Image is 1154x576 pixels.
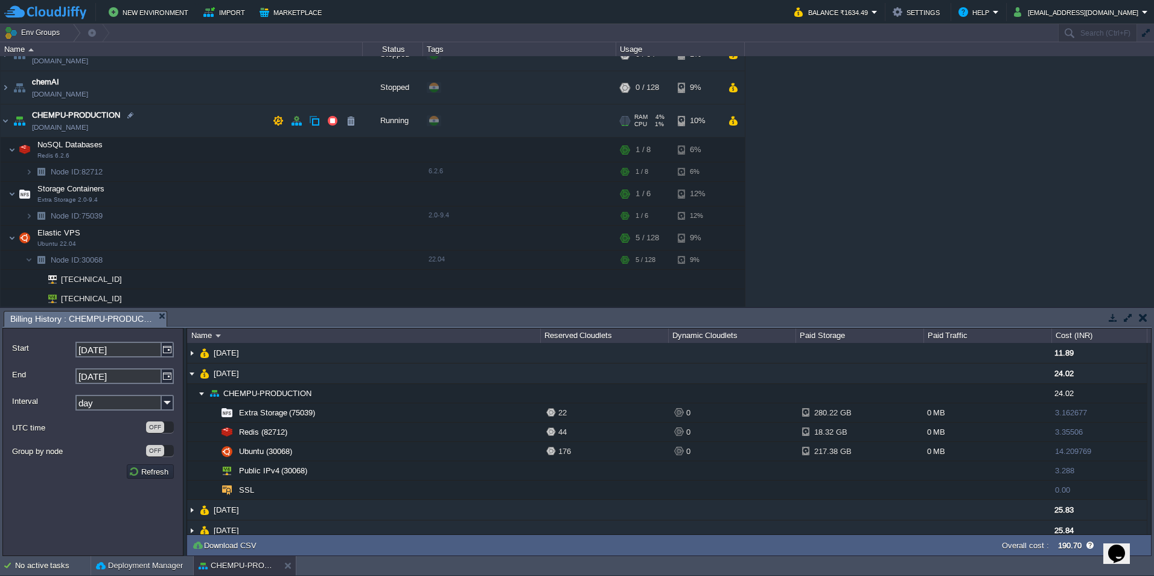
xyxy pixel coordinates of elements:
div: 9% [678,226,717,250]
span: Storage Containers [36,184,106,194]
button: Refresh [129,466,172,477]
button: Download CSV [192,540,260,551]
span: RAM [634,114,648,121]
img: AMDAwAAAACH5BAEAAAAALAAAAAABAAEAAAICRAEAOw== [40,270,57,289]
button: Balance ₹1634.49 [794,5,872,19]
div: 5 / 128 [636,251,655,269]
span: 6.2.6 [429,167,443,174]
a: Ubuntu (30068) [238,446,294,456]
span: 24.02 [1054,389,1074,398]
span: Public IPv4 (30068) [238,466,309,476]
div: Usage [617,42,744,56]
img: AMDAwAAAACH5BAEAAAAALAAAAAABAAEAAAICRAEAOw== [206,461,216,480]
label: UTC time [12,421,145,434]
img: AMDAwAAAACH5BAEAAAAALAAAAAABAAEAAAICRAEAOw== [209,384,219,403]
div: 0 MB [924,403,1052,422]
label: Start [12,342,74,354]
span: 82712 [49,167,104,177]
img: AMDAwAAAACH5BAEAAAAALAAAAAABAAEAAAICRAEAOw== [16,182,33,206]
span: 2.0-9.4 [429,211,449,219]
img: AMDAwAAAACH5BAEAAAAALAAAAAABAAEAAAICRAEAOw== [219,423,235,441]
a: [TECHNICAL_ID] [60,294,124,303]
a: CHEMPU-PRODUCTION [32,109,120,121]
a: Node ID:75039 [49,211,104,221]
button: [EMAIL_ADDRESS][DOMAIN_NAME] [1014,5,1142,19]
div: Name [1,42,362,56]
a: NoSQL DatabasesRedis 6.2.6 [36,140,104,149]
div: 217.38 GB [802,442,841,461]
img: AMDAwAAAACH5BAEAAAAALAAAAAABAAEAAAICRAEAOw== [25,251,33,269]
div: OFF [146,421,164,433]
span: 25.84 [1054,526,1074,535]
span: 3.35506 [1055,427,1083,437]
iframe: chat widget [1103,528,1142,564]
div: 0 MB [924,442,1052,461]
img: AMDAwAAAACH5BAEAAAAALAAAAAABAAEAAAICRAEAOw== [1,104,10,137]
img: AMDAwAAAACH5BAEAAAAALAAAAAABAAEAAAICRAEAOw== [206,481,216,499]
div: 12% [678,206,717,225]
a: Redis (82712) [238,427,289,437]
a: [DATE] [212,505,241,515]
img: AMDAwAAAACH5BAEAAAAALAAAAAABAAEAAAICRAEAOw== [28,48,34,51]
img: AMDAwAAAACH5BAEAAAAALAAAAAABAAEAAAICRAEAOw== [206,442,216,461]
span: 0.00 [1055,485,1070,494]
img: AMDAwAAAACH5BAEAAAAALAAAAAABAAEAAAICRAEAOw== [187,363,197,383]
span: 11.89 [1054,348,1074,357]
button: Help [958,5,993,19]
button: New Environment [109,5,192,19]
div: 1 / 8 [636,138,651,162]
img: CloudJiffy [4,5,86,20]
img: AMDAwAAAACH5BAEAAAAALAAAAAABAAEAAAICRAEAOw== [16,226,33,250]
img: AMDAwAAAACH5BAEAAAAALAAAAAABAAEAAAICRAEAOw== [219,461,235,480]
span: 14.209769 [1055,447,1091,456]
div: 280.22 GB [802,403,841,422]
img: AMDAwAAAACH5BAEAAAAALAAAAAABAAEAAAICRAEAOw== [219,442,235,461]
button: Settings [893,5,943,19]
span: 1% [652,121,664,128]
span: Redis 6.2.6 [37,152,69,159]
div: 176 [546,442,668,461]
a: SSL [238,485,256,495]
span: CPU [634,121,647,128]
img: AMDAwAAAACH5BAEAAAAALAAAAAABAAEAAAICRAEAOw== [200,520,209,540]
a: Extra Storage (75039) [238,408,317,418]
a: Node ID:82712 [49,167,104,177]
img: AMDAwAAAACH5BAEAAAAALAAAAAABAAEAAAICRAEAOw== [40,289,57,308]
img: AMDAwAAAACH5BAEAAAAALAAAAAABAAEAAAICRAEAOw== [200,500,209,520]
img: AMDAwAAAACH5BAEAAAAALAAAAAABAAEAAAICRAEAOw== [8,138,16,162]
span: 25.83 [1054,505,1074,514]
img: AMDAwAAAACH5BAEAAAAALAAAAAABAAEAAAICRAEAOw== [25,206,33,225]
span: Elastic VPS [36,228,82,238]
a: Storage ContainersExtra Storage 2.0-9.4 [36,184,106,193]
img: AMDAwAAAACH5BAEAAAAALAAAAAABAAEAAAICRAEAOw== [8,226,16,250]
a: chemAI [32,76,59,88]
div: OFF [146,445,164,456]
div: 0 MB [924,423,1052,441]
div: 0 / 128 [636,71,659,104]
span: 75039 [49,211,104,221]
label: 190.70 [1058,541,1082,550]
div: 10% [678,104,717,137]
img: AMDAwAAAACH5BAEAAAAALAAAAAABAAEAAAICRAEAOw== [219,403,235,422]
span: [DOMAIN_NAME] [32,121,88,133]
div: 1 / 6 [636,206,648,225]
span: [DATE] [212,525,241,536]
a: [TECHNICAL_ID] [60,275,124,284]
a: [DATE] [212,348,241,358]
a: [DATE] [212,368,241,379]
img: AMDAwAAAACH5BAEAAAAALAAAAAABAAEAAAICRAEAOw== [219,481,235,499]
span: [DOMAIN_NAME] [32,55,88,67]
label: End [12,368,74,381]
img: AMDAwAAAACH5BAEAAAAALAAAAAABAAEAAAICRAEAOw== [33,289,40,308]
div: 1 / 8 [636,162,648,181]
div: 22 [546,403,668,422]
div: Name [188,328,540,343]
img: AMDAwAAAACH5BAEAAAAALAAAAAABAAEAAAICRAEAOw== [33,270,40,289]
img: AMDAwAAAACH5BAEAAAAALAAAAAABAAEAAAICRAEAOw== [197,384,206,403]
a: CHEMPU-PRODUCTION [222,388,313,398]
